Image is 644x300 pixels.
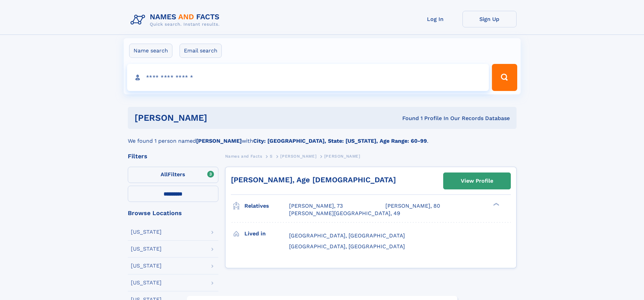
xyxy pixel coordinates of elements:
[289,232,405,239] span: [GEOGRAPHIC_DATA], [GEOGRAPHIC_DATA]
[270,152,273,160] a: S
[161,171,168,178] span: All
[444,173,510,189] a: View Profile
[128,210,218,216] div: Browse Locations
[324,154,360,159] span: [PERSON_NAME]
[135,114,305,122] h1: [PERSON_NAME]
[492,202,500,207] div: ❯
[131,263,162,269] div: [US_STATE]
[128,153,218,159] div: Filters
[127,64,489,91] input: search input
[128,129,517,145] div: We found 1 person named with .
[129,44,172,58] label: Name search
[131,229,162,235] div: [US_STATE]
[244,200,289,212] h3: Relatives
[253,138,427,144] b: City: [GEOGRAPHIC_DATA], State: [US_STATE], Age Range: 60-99
[270,154,273,159] span: S
[280,152,316,160] a: [PERSON_NAME]
[305,115,510,122] div: Found 1 Profile In Our Records Database
[180,44,222,58] label: Email search
[128,11,225,29] img: Logo Names and Facts
[280,154,316,159] span: [PERSON_NAME]
[225,152,262,160] a: Names and Facts
[408,11,462,27] a: Log In
[492,64,517,91] button: Search Button
[131,246,162,252] div: [US_STATE]
[462,11,517,27] a: Sign Up
[244,228,289,239] h3: Lived in
[289,202,343,210] a: [PERSON_NAME], 73
[131,280,162,285] div: [US_STATE]
[461,173,493,189] div: View Profile
[196,138,242,144] b: [PERSON_NAME]
[231,176,396,184] a: [PERSON_NAME], Age [DEMOGRAPHIC_DATA]
[128,167,218,183] label: Filters
[289,210,400,217] a: [PERSON_NAME][GEOGRAPHIC_DATA], 49
[289,243,405,250] span: [GEOGRAPHIC_DATA], [GEOGRAPHIC_DATA]
[385,202,440,210] a: [PERSON_NAME], 80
